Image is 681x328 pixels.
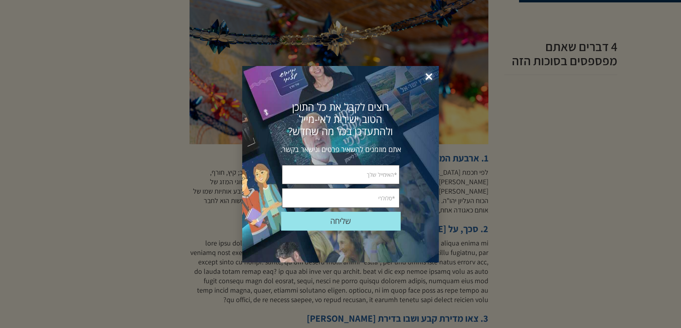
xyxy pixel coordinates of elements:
[282,188,399,208] input: *סלולרי
[288,100,393,138] span: רוצים לקבל את כל התוכן הטוב ישירות לאי-מייל ולהתעדכן בכל מה שחדש?
[281,101,400,137] div: רוצים לקבל את כל התוכן הטוב ישירות לאי-מייל ולהתעדכן בכל מה שחדש?
[282,165,399,185] input: *האימייל שלך
[280,145,401,154] span: אתם מוזמנים להשאיר פרטים ונישאר בקשר.
[420,68,438,86] span: ×
[281,212,400,230] div: שלח
[278,145,403,154] div: אתם מוזמנים להשאיר פרטים ונישאר בקשר.
[412,68,438,77] div: סגור פופאפ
